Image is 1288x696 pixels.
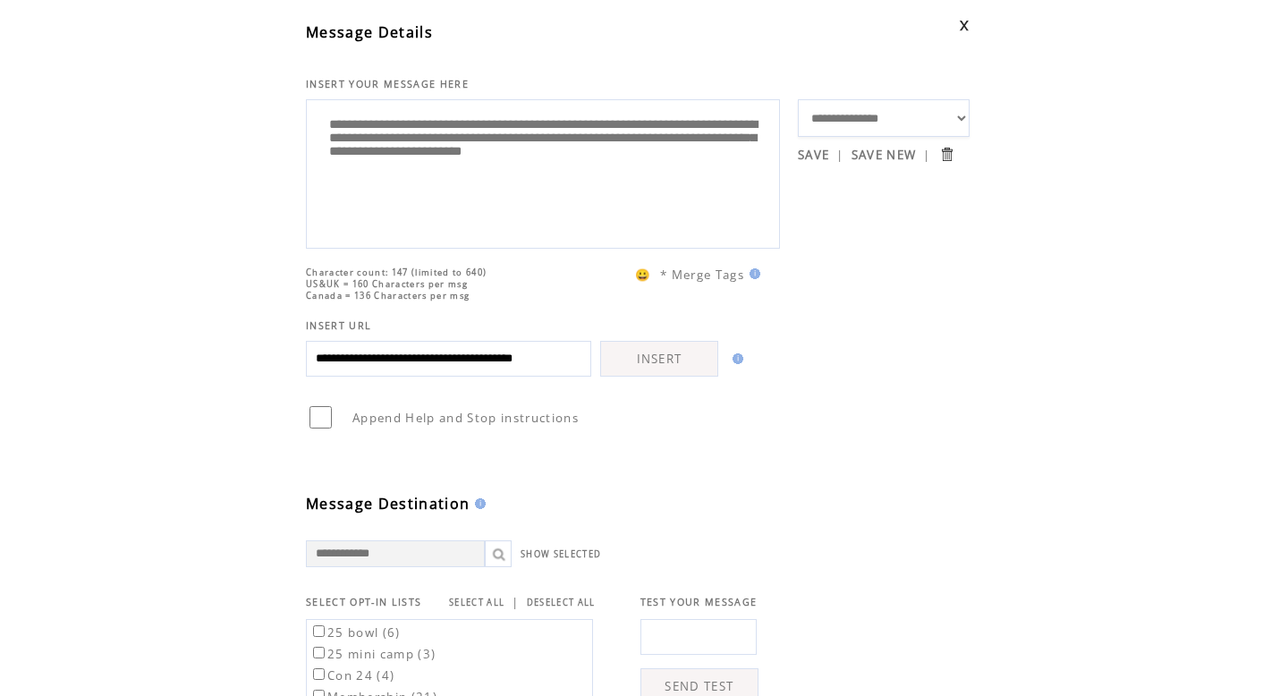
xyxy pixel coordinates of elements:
[521,548,601,560] a: SHOW SELECTED
[313,625,325,637] input: 25 bowl (6)
[309,624,401,641] label: 25 bowl (6)
[306,494,470,514] span: Message Destination
[852,147,917,163] a: SAVE NEW
[449,597,504,608] a: SELECT ALL
[306,278,468,290] span: US&UK = 160 Characters per msg
[306,319,371,332] span: INSERT URL
[306,596,421,608] span: SELECT OPT-IN LISTS
[352,410,579,426] span: Append Help and Stop instructions
[923,147,930,163] span: |
[313,647,325,658] input: 25 mini camp (3)
[600,341,718,377] a: INSERT
[727,353,743,364] img: help.gif
[306,267,487,278] span: Character count: 147 (limited to 640)
[309,646,436,662] label: 25 mini camp (3)
[635,267,651,283] span: 😀
[798,147,829,163] a: SAVE
[512,594,519,610] span: |
[836,147,843,163] span: |
[640,596,758,608] span: TEST YOUR MESSAGE
[306,290,470,301] span: Canada = 136 Characters per msg
[744,268,760,279] img: help.gif
[938,146,955,163] input: Submit
[527,597,596,608] a: DESELECT ALL
[306,78,469,90] span: INSERT YOUR MESSAGE HERE
[660,267,744,283] span: * Merge Tags
[309,667,394,683] label: Con 24 (4)
[313,668,325,680] input: Con 24 (4)
[470,498,486,509] img: help.gif
[306,22,433,42] span: Message Details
